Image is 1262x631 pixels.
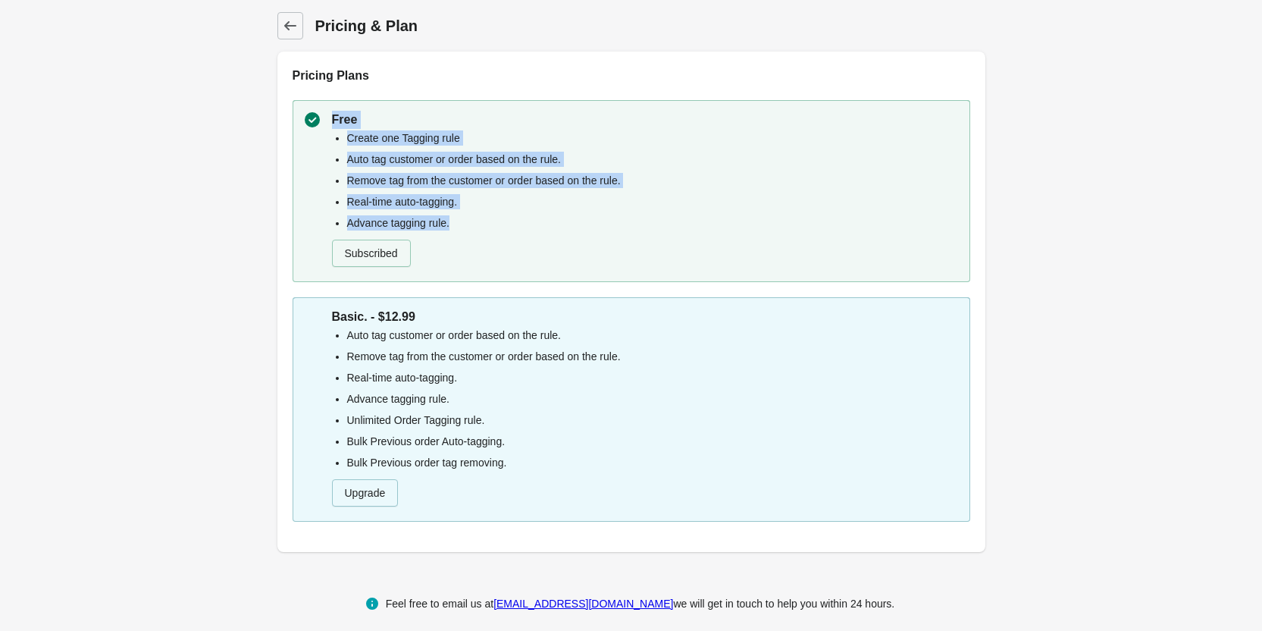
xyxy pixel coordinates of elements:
[332,308,958,326] p: Basic. - $12.99
[347,215,958,231] li: Advance tagging rule.
[347,391,958,407] li: Advance tagging rule.
[347,455,958,470] li: Bulk Previous order tag removing.
[332,240,411,267] button: Subscribed
[347,413,958,428] li: Unlimited Order Tagging rule.
[315,15,985,36] h1: Pricing & Plan
[332,111,958,129] p: Free
[347,370,958,385] li: Real-time auto-tagging.
[347,349,958,364] li: Remove tag from the customer or order based on the rule.
[332,479,399,507] button: Upgrade
[347,194,958,209] li: Real-time auto-tagging.
[493,598,673,610] a: [EMAIL_ADDRESS][DOMAIN_NAME]
[347,328,958,343] li: Auto tag customer or order based on the rule.
[347,130,958,146] li: Create one Tagging rule
[347,173,958,188] li: Remove tag from the customer or order based on the rule.
[347,152,958,167] li: Auto tag customer or order based on the rule.
[347,434,958,449] li: Bulk Previous order Auto-tagging.
[293,67,970,85] h2: Pricing Plans
[386,595,895,613] div: Feel free to email us at we will get in touch to help you within 24 hours.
